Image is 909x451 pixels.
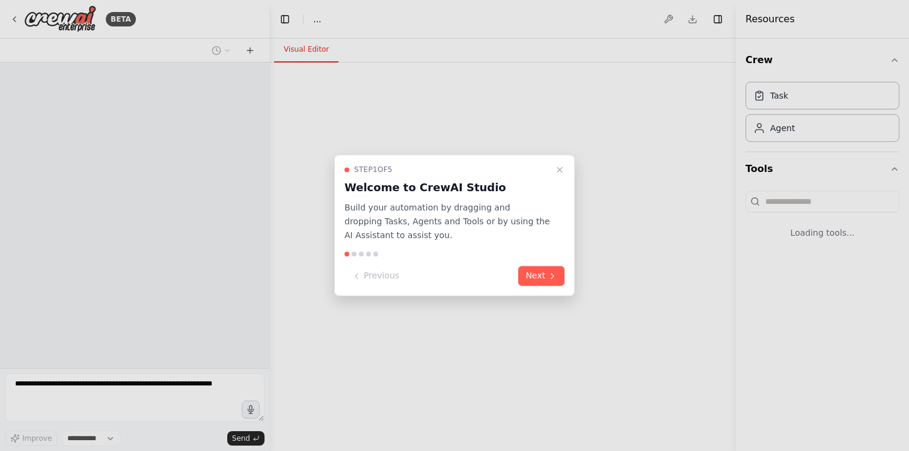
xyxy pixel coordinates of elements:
[344,179,550,196] h3: Welcome to CrewAI Studio
[277,11,293,28] button: Hide left sidebar
[344,266,406,286] button: Previous
[354,165,393,174] span: Step 1 of 5
[344,201,550,242] p: Build your automation by dragging and dropping Tasks, Agents and Tools or by using the AI Assista...
[518,266,565,286] button: Next
[552,162,567,177] button: Close walkthrough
